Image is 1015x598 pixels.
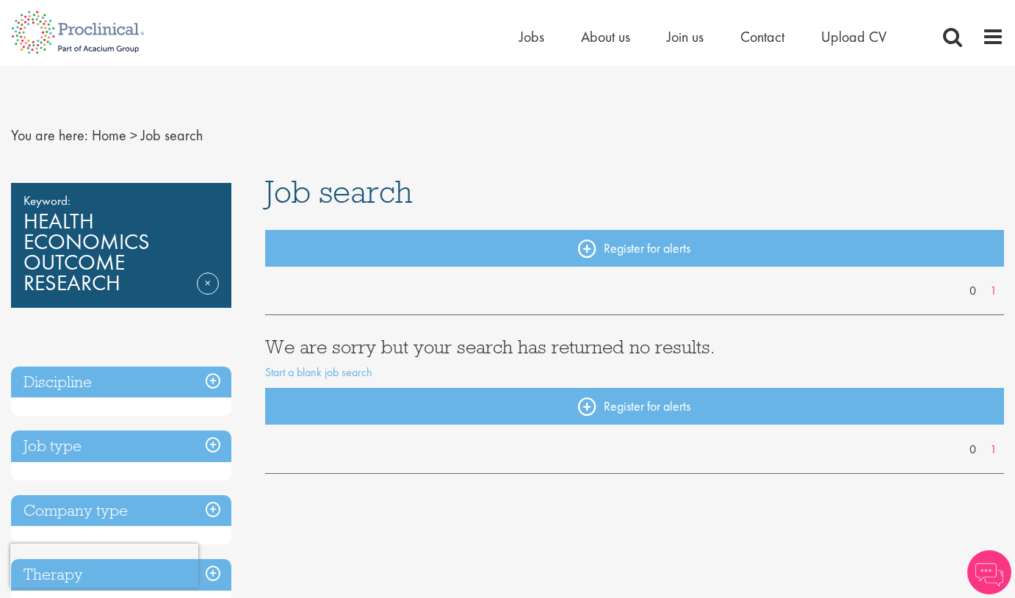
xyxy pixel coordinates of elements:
a: Start a blank job search [265,364,372,380]
h3: Job type [11,431,231,462]
a: Remove [197,273,219,315]
div: HEALTH ECONOMICS OUTCOME RESEARCH [11,183,231,308]
img: Chatbot [967,550,1011,594]
a: About us [581,27,630,46]
a: Contact [740,27,784,46]
a: Register for alerts [265,388,1005,425]
span: Job search [141,126,203,145]
iframe: reCAPTCHA [10,544,198,588]
a: Join us [667,27,704,46]
a: Register for alerts [265,230,1005,267]
h3: Company type [11,495,231,527]
h3: Discipline [11,367,231,398]
a: 0 [962,442,983,458]
a: 1 [983,283,1004,300]
span: Keyword: [24,190,219,211]
span: Job search [265,172,413,212]
a: 0 [962,283,983,300]
h3: We are sorry but your search has returned no results. [265,337,1005,356]
a: breadcrumb link [92,126,126,145]
a: 1 [983,442,1004,458]
a: Upload CV [821,27,886,46]
span: > [130,126,137,145]
span: You are here: [11,126,88,145]
a: Jobs [519,27,544,46]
